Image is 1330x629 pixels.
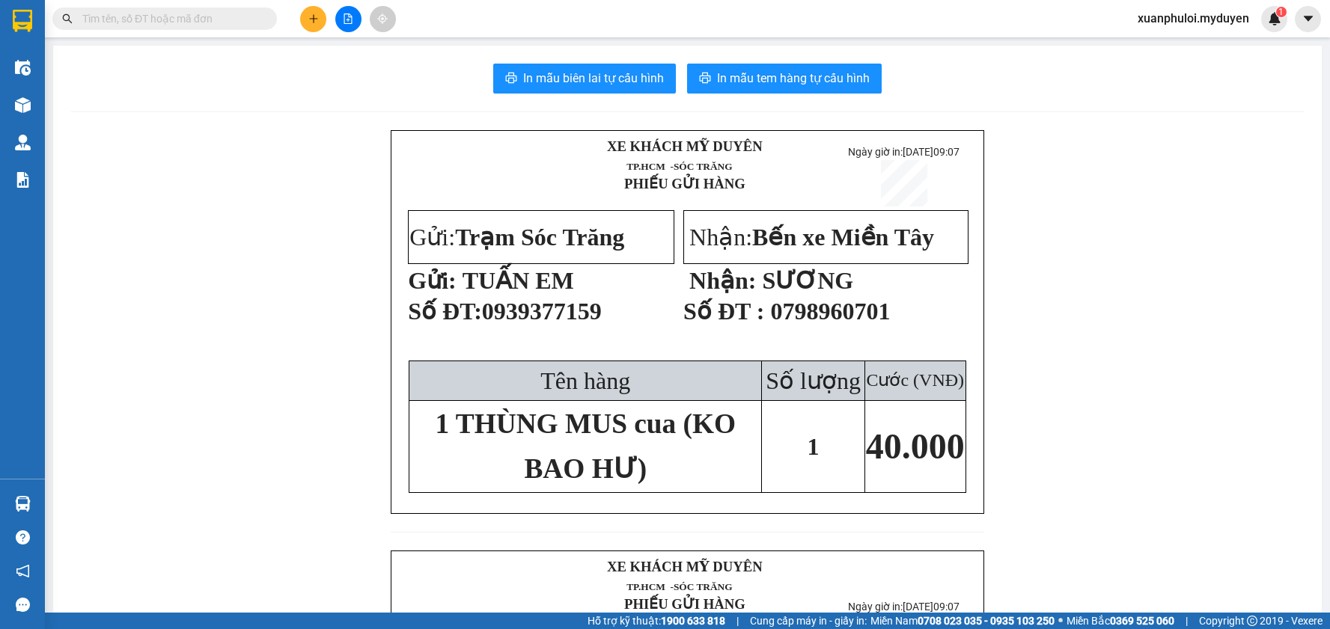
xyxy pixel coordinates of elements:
img: solution-icon [15,172,31,188]
span: [DATE] [903,601,960,613]
span: Miền Bắc [1067,613,1174,629]
img: warehouse-icon [15,135,31,150]
strong: Nhận: [689,267,756,294]
span: Số ĐT: [408,298,482,325]
span: search [62,13,73,24]
button: file-add [335,6,362,32]
span: Số lượng [766,367,861,394]
img: warehouse-icon [15,97,31,113]
span: message [16,598,30,612]
img: warehouse-icon [15,496,31,512]
span: | [736,613,739,629]
strong: PHIẾU GỬI HÀNG [624,596,745,612]
span: caret-down [1302,12,1315,25]
strong: 0708 023 035 - 0935 103 250 [918,615,1055,627]
strong: XE KHÁCH MỸ DUYÊN [607,138,763,154]
input: Tìm tên, số ĐT hoặc mã đơn [82,10,259,27]
span: printer [699,72,711,86]
span: 1 [1278,7,1284,17]
img: warehouse-icon [15,60,31,76]
span: Trạm Sóc Trăng [455,224,624,251]
span: 09:07 [933,146,960,158]
span: printer [505,72,517,86]
sup: 1 [1276,7,1287,17]
span: 0939377159 [482,298,602,325]
strong: Số ĐT : [683,298,764,325]
strong: 0369 525 060 [1110,615,1174,627]
button: aim [370,6,396,32]
p: Ngày giờ in: [838,146,970,158]
strong: PHIẾU GỬI HÀNG [624,176,745,191]
button: plus [300,6,326,32]
span: SƯƠNG [762,267,853,294]
strong: XE KHÁCH MỸ DUYÊN [607,559,763,574]
span: Tên hàng [540,367,630,394]
span: copyright [1247,616,1257,626]
span: aim [377,13,388,24]
span: plus [308,13,319,24]
img: icon-new-feature [1268,12,1281,25]
p: Ngày giờ in: [838,601,970,613]
span: Miền Nam [870,613,1055,629]
span: 0798960701 [770,298,890,325]
span: 1 THÙNG MUS cua (KO BAO HƯ) [435,408,736,484]
span: Cung cấp máy in - giấy in: [750,613,867,629]
span: ⚪️ [1058,618,1063,624]
span: Gửi: [409,224,624,251]
img: logo-vxr [13,10,32,32]
span: TP.HCM -SÓC TRĂNG [626,581,732,592]
span: [DATE] [903,146,960,158]
span: In mẫu biên lai tự cấu hình [523,69,664,88]
span: question-circle [16,530,30,544]
span: Hỗ trợ kỹ thuật: [588,613,725,629]
span: notification [16,564,30,578]
span: Cước (VNĐ) [866,370,964,390]
span: | [1186,613,1188,629]
span: file-add [343,13,353,24]
span: xuanphuloi.myduyen [1126,9,1261,28]
span: Nhận: [689,224,934,251]
span: 09:07 [933,601,960,613]
strong: Gửi: [408,267,456,294]
span: In mẫu tem hàng tự cấu hình [717,69,870,88]
strong: 1900 633 818 [661,615,725,627]
span: 1 [808,433,820,460]
button: printerIn mẫu biên lai tự cấu hình [493,64,676,93]
button: caret-down [1295,6,1321,32]
span: TUẤN EM [463,267,574,294]
span: TP.HCM -SÓC TRĂNG [626,161,732,172]
span: Bến xe Miền Tây [752,224,934,251]
button: printerIn mẫu tem hàng tự cấu hình [687,64,882,93]
span: 40.000 [866,426,965,466]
